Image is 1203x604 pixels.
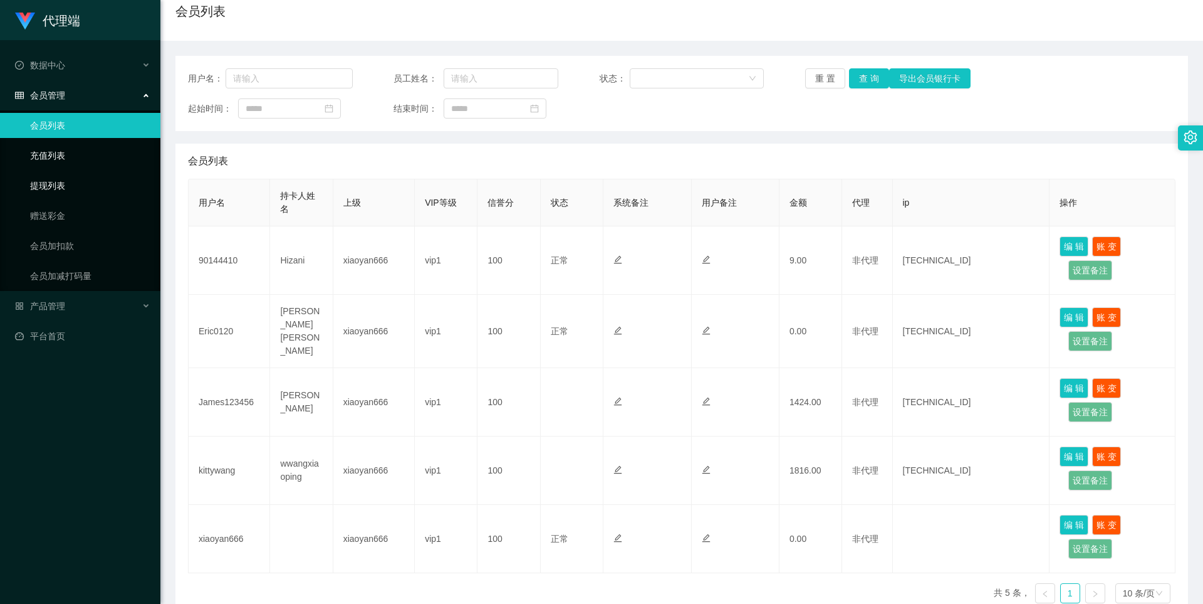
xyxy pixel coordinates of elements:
[15,301,65,311] span: 产品管理
[779,226,842,295] td: 9.00
[15,324,150,349] a: 图标: dashboard平台首页
[333,505,415,573] td: xiaoyan666
[343,198,361,208] span: 上级
[270,437,333,505] td: wwangxiaoping
[749,75,756,83] i: 图标: down
[702,534,711,543] i: 图标: edit
[189,505,270,573] td: xiaoyan666
[1068,331,1112,351] button: 设置备注
[600,72,630,85] span: 状态：
[1184,130,1197,144] i: 图标: setting
[994,583,1030,603] li: 共 5 条，
[1060,515,1088,535] button: 编 辑
[270,295,333,368] td: [PERSON_NAME] [PERSON_NAME]
[30,143,150,168] a: 充值列表
[270,368,333,437] td: [PERSON_NAME]
[1068,470,1112,490] button: 设置备注
[779,295,842,368] td: 0.00
[852,465,878,475] span: 非代理
[1092,236,1121,257] button: 账 变
[893,368,1050,437] td: [TECHNICAL_ID]
[613,465,622,474] i: 图标: edit
[226,68,353,88] input: 请输入
[477,368,540,437] td: 100
[530,104,539,113] i: 图标: calendar
[199,198,225,208] span: 用户名
[613,255,622,264] i: 图标: edit
[477,505,540,573] td: 100
[415,295,477,368] td: vip1
[188,102,238,115] span: 起始时间：
[15,60,65,70] span: 数据中心
[1068,402,1112,422] button: 设置备注
[1092,447,1121,467] button: 账 变
[779,505,842,573] td: 0.00
[189,226,270,295] td: 90144410
[425,198,457,208] span: VIP等级
[477,226,540,295] td: 100
[189,295,270,368] td: Eric0120
[779,368,842,437] td: 1424.00
[779,437,842,505] td: 1816.00
[852,198,870,208] span: 代理
[15,302,24,310] i: 图标: appstore-o
[613,198,648,208] span: 系统备注
[43,1,80,41] h1: 代理端
[333,295,415,368] td: xiaoyan666
[415,226,477,295] td: vip1
[852,534,878,544] span: 非代理
[1123,584,1155,603] div: 10 条/页
[1068,539,1112,559] button: 设置备注
[702,326,711,335] i: 图标: edit
[702,465,711,474] i: 图标: edit
[477,295,540,368] td: 100
[280,191,315,214] span: 持卡人姓名
[415,505,477,573] td: vip1
[487,198,514,208] span: 信誉分
[393,102,444,115] span: 结束时间：
[15,15,80,25] a: 代理端
[30,203,150,228] a: 赠送彩金
[189,368,270,437] td: James123456
[551,255,568,265] span: 正常
[613,534,622,543] i: 图标: edit
[1061,584,1080,603] a: 1
[444,68,558,88] input: 请输入
[415,437,477,505] td: vip1
[175,2,226,21] h1: 会员列表
[903,198,910,208] span: ip
[415,368,477,437] td: vip1
[852,397,878,407] span: 非代理
[1155,590,1163,598] i: 图标: down
[1035,583,1055,603] li: 上一页
[188,154,228,169] span: 会员列表
[702,255,711,264] i: 图标: edit
[1092,378,1121,398] button: 账 变
[333,226,415,295] td: xiaoyan666
[15,90,65,100] span: 会员管理
[270,226,333,295] td: Hizani
[1060,378,1088,398] button: 编 辑
[789,198,807,208] span: 金额
[1060,447,1088,467] button: 编 辑
[30,113,150,138] a: 会员列表
[1060,198,1077,208] span: 操作
[1092,307,1121,327] button: 账 变
[188,72,226,85] span: 用户名：
[15,13,35,30] img: logo.9652507e.png
[30,173,150,198] a: 提现列表
[477,437,540,505] td: 100
[1068,260,1112,280] button: 设置备注
[1091,590,1099,598] i: 图标: right
[30,233,150,258] a: 会员加扣款
[702,397,711,406] i: 图标: edit
[852,326,878,336] span: 非代理
[1060,236,1088,257] button: 编 辑
[333,437,415,505] td: xiaoyan666
[189,437,270,505] td: kittywang
[893,437,1050,505] td: [TECHNICAL_ID]
[805,68,845,88] button: 重 置
[1060,583,1080,603] li: 1
[893,226,1050,295] td: [TECHNICAL_ID]
[30,263,150,289] a: 会员加减打码量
